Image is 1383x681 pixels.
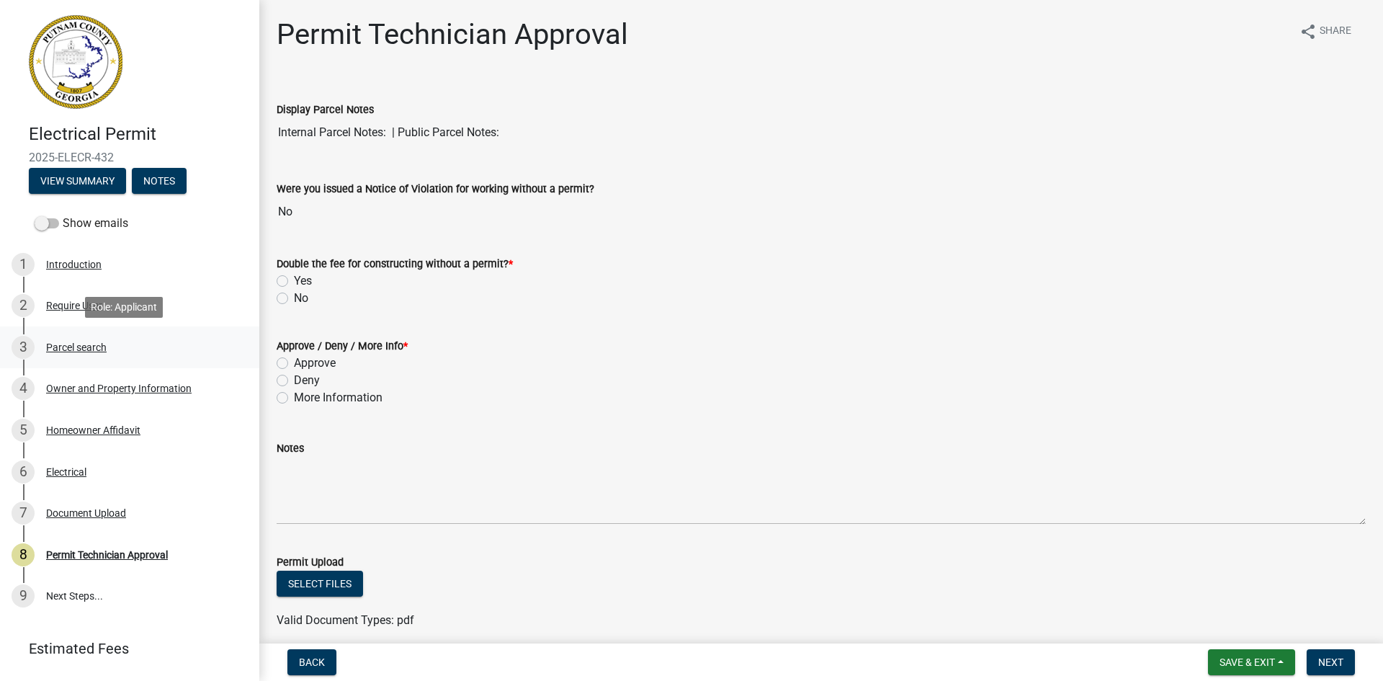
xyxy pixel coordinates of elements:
span: Share [1320,23,1351,40]
div: Homeowner Affidavit [46,425,140,435]
label: Approve [294,355,336,372]
button: Save & Exit [1208,649,1295,675]
img: Putnam County, Georgia [29,15,122,109]
label: Notes [277,444,304,454]
div: 5 [12,419,35,442]
div: Owner and Property Information [46,383,192,393]
div: Parcel search [46,342,107,352]
label: Approve / Deny / More Info [277,342,408,352]
div: 3 [12,336,35,359]
div: 7 [12,502,35,525]
label: Were you issued a Notice of Violation for working without a permit? [277,184,594,195]
div: Require User [46,301,102,311]
div: Role: Applicant [85,297,163,318]
span: Save & Exit [1219,656,1275,668]
div: Permit Technician Approval [46,550,168,560]
span: Back [299,656,325,668]
div: 9 [12,584,35,607]
button: Next [1307,649,1355,675]
div: 1 [12,253,35,276]
button: shareShare [1288,17,1363,45]
label: Permit Upload [277,558,344,568]
span: Valid Document Types: pdf [277,613,414,627]
label: Deny [294,372,320,389]
div: Document Upload [46,508,126,518]
button: Notes [132,168,187,194]
div: 6 [12,460,35,484]
a: Estimated Fees [12,634,236,663]
span: 2025-ELECR-432 [29,151,230,164]
button: View Summary [29,168,126,194]
div: 2 [12,294,35,317]
label: Display Parcel Notes [277,105,374,115]
div: Introduction [46,259,102,270]
wm-modal-confirm: Summary [29,176,126,187]
span: Next [1318,656,1343,668]
div: 8 [12,543,35,566]
div: 4 [12,377,35,400]
h4: Electrical Permit [29,124,248,145]
button: Select files [277,571,363,597]
div: Electrical [46,467,86,477]
button: Back [287,649,336,675]
label: Double the fee for constructing without a permit? [277,259,513,270]
label: Show emails [35,215,128,232]
wm-modal-confirm: Notes [132,176,187,187]
h1: Permit Technician Approval [277,17,628,52]
label: Yes [294,272,312,290]
i: share [1299,23,1317,40]
label: More Information [294,389,382,406]
label: No [294,290,308,307]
